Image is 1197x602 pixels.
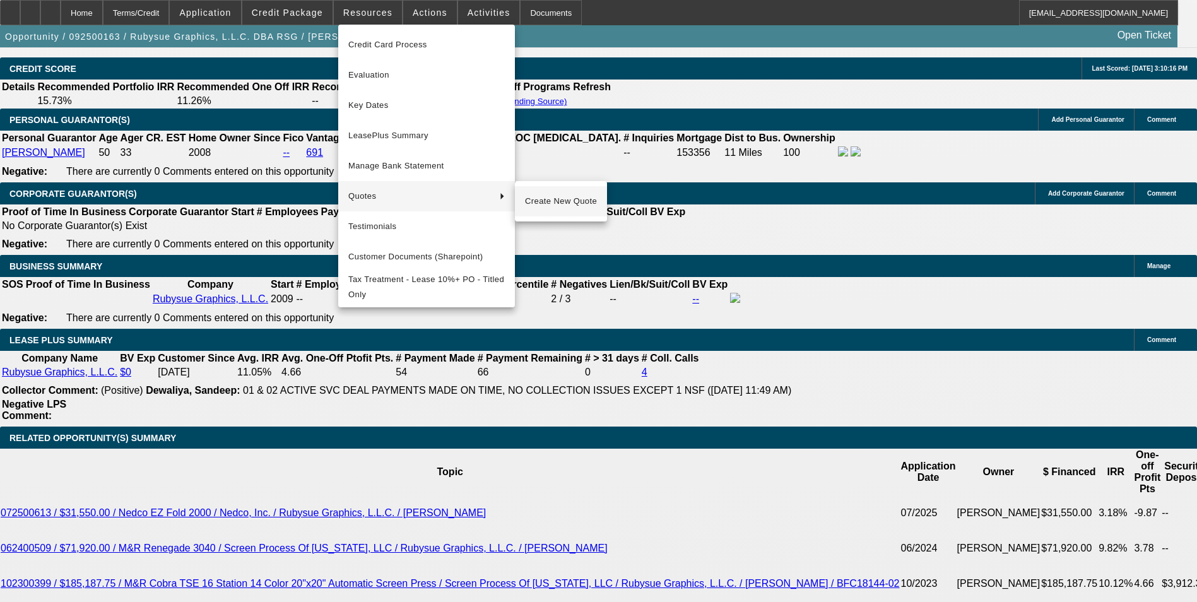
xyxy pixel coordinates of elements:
span: Manage Bank Statement [348,158,505,174]
span: Quotes [348,189,490,204]
span: Evaluation [348,68,505,83]
span: LeasePlus Summary [348,128,505,143]
span: Create New Quote [525,194,597,209]
span: Key Dates [348,98,505,113]
span: Testimonials [348,219,505,234]
span: Customer Documents (Sharepoint) [348,249,505,264]
span: Tax Treatment - Lease 10%+ PO - Titled Only [348,272,505,302]
span: Credit Card Process [348,37,505,52]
